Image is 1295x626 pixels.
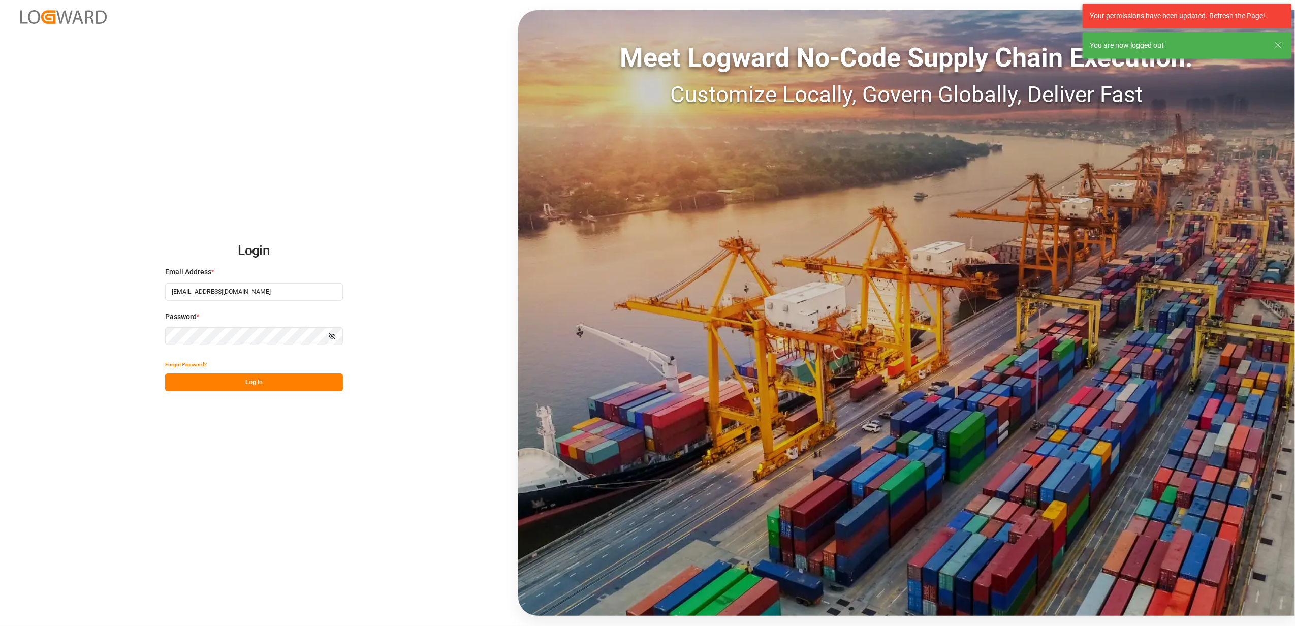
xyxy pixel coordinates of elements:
[165,356,207,373] button: Forgot Password?
[518,78,1295,111] div: Customize Locally, Govern Globally, Deliver Fast
[165,283,343,301] input: Enter your email
[1090,40,1265,51] div: You are now logged out
[165,235,343,267] h2: Login
[518,38,1295,78] div: Meet Logward No-Code Supply Chain Execution:
[1090,11,1277,21] div: Your permissions have been updated. Refresh the Page!.
[20,10,107,24] img: Logward_new_orange.png
[165,267,211,277] span: Email Address
[165,311,197,322] span: Password
[165,373,343,391] button: Log In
